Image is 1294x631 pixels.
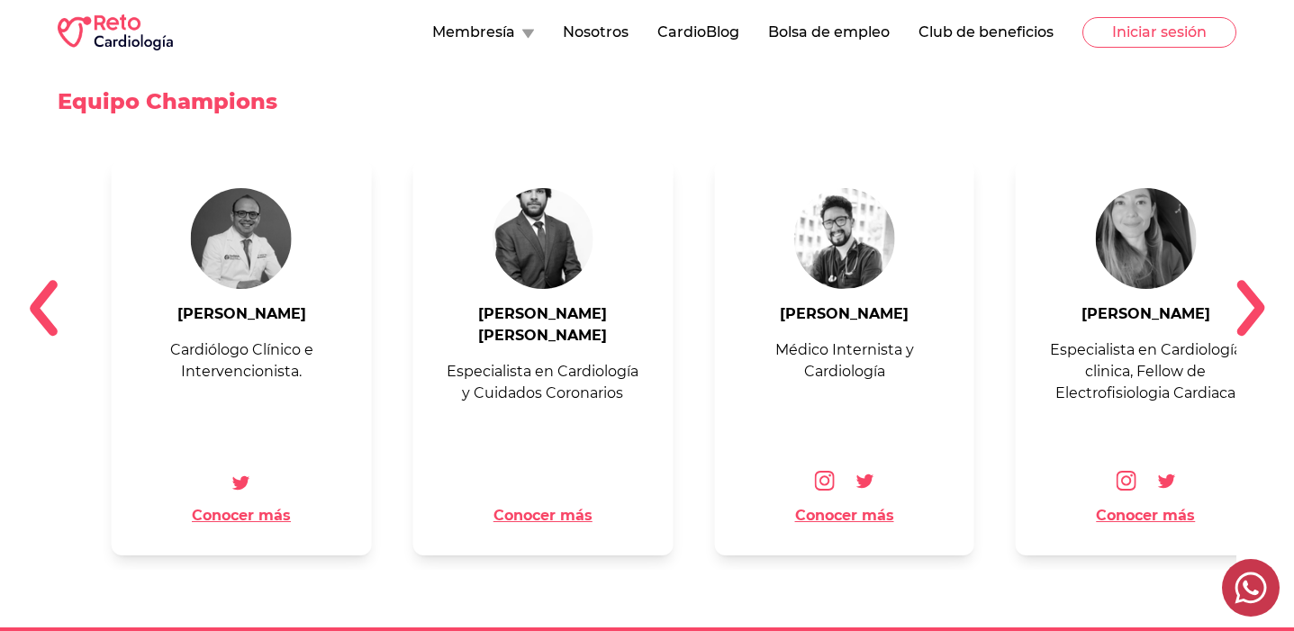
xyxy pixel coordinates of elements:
[58,14,173,50] img: RETO Cardio Logo
[918,22,1054,43] button: Club de beneficios
[707,159,982,555] div: 3 / 14
[657,22,739,43] button: CardioBlog
[493,505,593,527] button: Conocer más
[140,505,343,527] a: Conocer más
[743,505,946,527] a: Conocer más
[1236,280,1265,338] img: right
[104,159,379,555] div: 1 / 14
[191,188,292,289] img: us.champions.c1.name
[1045,339,1247,404] p: Especialista en Cardiología clinica, Fellow de Electrofisiologia Cardiaca
[29,280,58,338] img: left
[192,505,291,527] button: Conocer más
[1082,17,1236,48] button: Iniciar sesión
[493,188,593,289] img: us.champions.c7.name
[405,159,680,555] div: 2 / 14
[563,22,629,43] button: Nosotros
[58,59,1236,145] h2: Equipo Champions
[1096,505,1195,527] button: Conocer más
[140,303,343,325] a: [PERSON_NAME]
[1009,159,1283,555] div: 4 / 14
[768,22,890,43] button: Bolsa de empleo
[1045,303,1247,325] a: [PERSON_NAME]
[441,361,644,404] p: Especialista en Cardiología y Cuidados Coronarios
[140,339,343,383] p: Cardiólogo Clínico e Intervencionista.
[441,303,644,347] a: [PERSON_NAME] [PERSON_NAME]
[1095,188,1196,289] img: us.champions.c8.name
[743,303,946,325] a: [PERSON_NAME]
[441,505,644,527] a: Conocer más
[432,22,534,43] button: Membresía
[743,339,946,383] p: Médico Internista y Cardiología
[795,505,894,527] button: Conocer más
[794,188,895,289] img: us.champions.c2.name
[1045,505,1247,527] a: Conocer más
